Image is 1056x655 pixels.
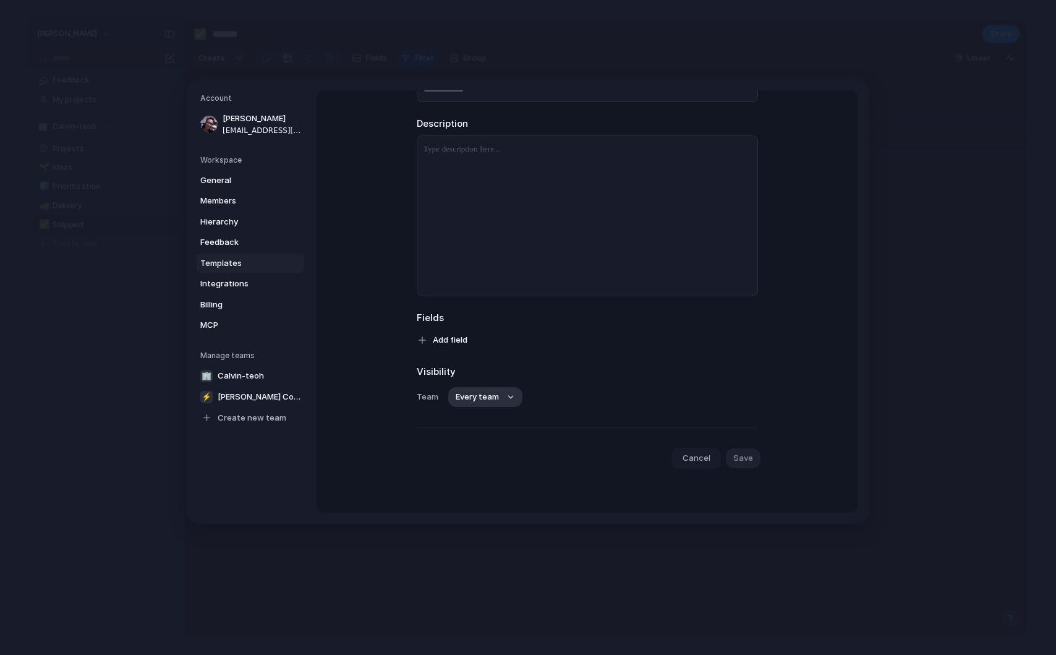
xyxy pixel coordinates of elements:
[200,174,279,186] span: General
[200,236,279,249] span: Feedback
[200,319,279,332] span: MCP
[200,93,304,104] h5: Account
[200,349,304,361] h5: Manage teams
[417,364,758,379] span: Visibility
[197,253,304,273] a: Templates
[200,215,279,228] span: Hierarchy
[409,330,477,349] button: Add field
[456,391,499,403] span: Every team
[433,333,467,346] span: Add field
[223,113,302,125] span: [PERSON_NAME]
[200,278,279,290] span: Integrations
[218,390,300,403] span: [PERSON_NAME] Corp
[417,311,758,325] span: Fields
[671,447,721,468] button: Cancel
[197,212,304,231] a: Hierarchy
[683,452,710,464] span: Cancel
[417,391,438,403] span: Team
[197,315,304,335] a: MCP
[200,369,213,382] div: 🏢
[197,408,304,427] a: Create new team
[197,366,304,385] a: 🏢Calvin-teoh
[197,170,304,190] a: General
[200,195,279,207] span: Members
[197,109,304,140] a: [PERSON_NAME][EMAIL_ADDRESS][DOMAIN_NAME]
[223,124,302,135] span: [EMAIL_ADDRESS][DOMAIN_NAME]
[197,274,304,294] a: Integrations
[200,257,279,269] span: Templates
[448,387,522,407] button: Every team
[200,154,304,165] h5: Workspace
[218,411,286,424] span: Create new team
[197,294,304,314] a: Billing
[218,369,264,382] span: Calvin-teoh
[197,191,304,211] a: Members
[200,390,213,403] div: ⚡
[200,298,279,310] span: Billing
[197,233,304,252] a: Feedback
[417,116,758,131] span: Description
[197,387,304,406] a: ⚡[PERSON_NAME] Corp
